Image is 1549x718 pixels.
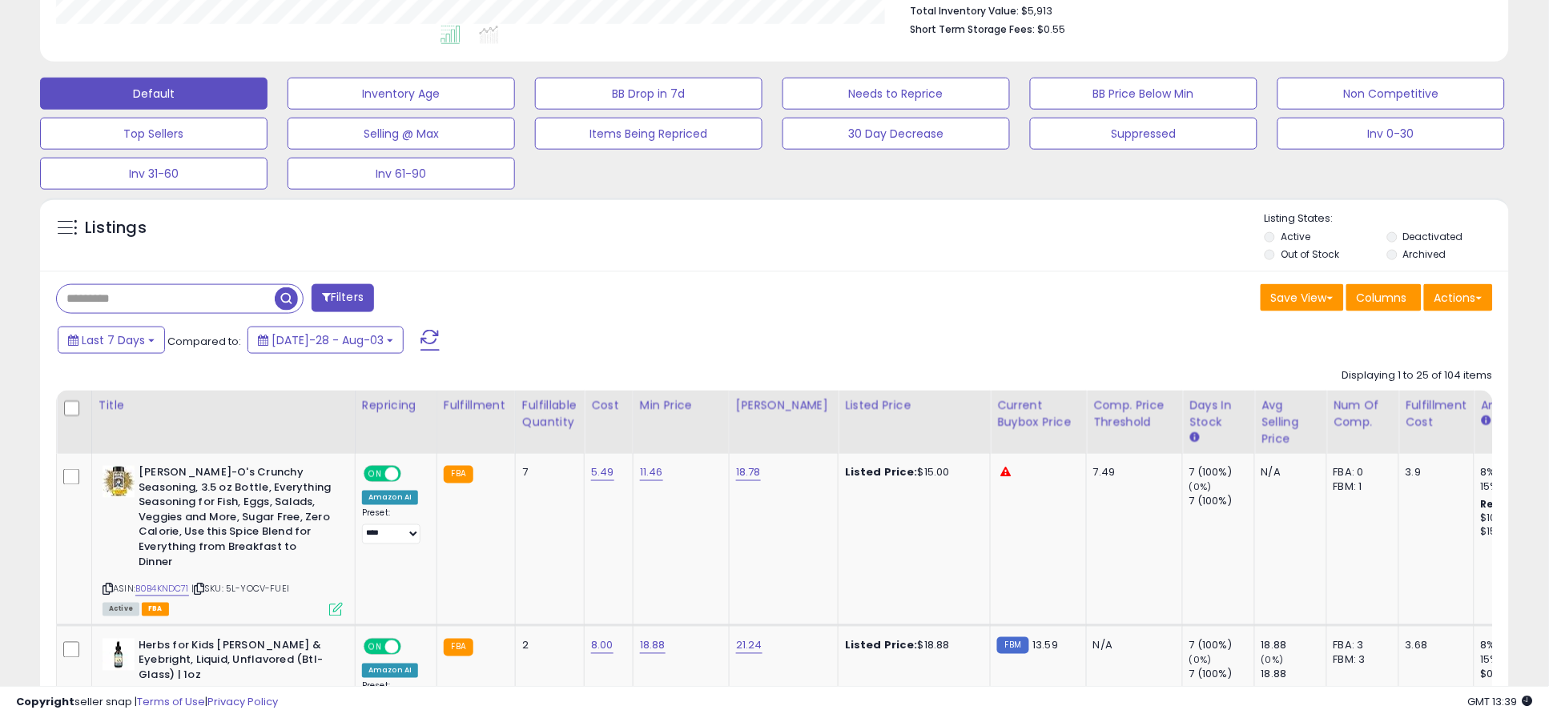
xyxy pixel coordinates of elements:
[845,397,984,414] div: Listed Price
[40,158,268,190] button: Inv 31-60
[99,397,348,414] div: Title
[1334,653,1386,668] div: FBM: 3
[1261,639,1326,653] div: 18.88
[783,78,1010,110] button: Needs to Reprice
[845,466,978,480] div: $15.00
[1261,654,1284,667] small: (0%)
[142,603,169,616] span: FBA
[1189,431,1199,445] small: Days In Stock.
[1261,284,1344,311] button: Save View
[1030,78,1257,110] button: BB Price Below Min
[365,640,385,653] span: ON
[362,397,430,414] div: Repricing
[535,78,762,110] button: BB Drop in 7d
[1342,368,1493,383] div: Displaying 1 to 25 of 104 items
[1406,466,1462,480] div: 3.9
[444,466,473,483] small: FBA
[444,397,509,414] div: Fulfillment
[272,332,384,348] span: [DATE]-28 - Aug-03
[1277,78,1505,110] button: Non Competitive
[1189,481,1212,494] small: (0%)
[167,334,241,349] span: Compared to:
[522,639,572,653] div: 2
[82,332,145,348] span: Last 7 Days
[1481,414,1491,428] small: Amazon Fees.
[1334,639,1386,653] div: FBA: 3
[1468,694,1533,709] span: 2025-08-11 13:39 GMT
[135,583,189,596] a: B0B4KNDC71
[783,118,1010,150] button: 30 Day Decrease
[591,465,614,481] a: 5.49
[399,640,424,653] span: OFF
[911,22,1036,36] b: Short Term Storage Fees:
[444,639,473,656] small: FBA
[736,465,761,481] a: 18.78
[535,118,762,150] button: Items Being Repriced
[997,637,1028,654] small: FBM
[1265,211,1509,227] p: Listing States:
[85,217,147,239] h5: Listings
[362,508,424,544] div: Preset:
[845,638,918,653] b: Listed Price:
[997,397,1080,431] div: Current Buybox Price
[1403,247,1446,261] label: Archived
[362,664,418,678] div: Amazon AI
[139,466,333,574] b: [PERSON_NAME]-O's Crunchy Seasoning, 3.5 oz Bottle, Everything Seasoning for Fish, Eggs, Salads, ...
[362,491,418,505] div: Amazon AI
[1334,480,1386,495] div: FBM: 1
[1189,466,1254,480] div: 7 (100%)
[191,583,289,596] span: | SKU: 5L-YOCV-FUEI
[288,158,515,190] button: Inv 61-90
[1261,397,1320,447] div: Avg Selling Price
[640,397,722,414] div: Min Price
[16,695,278,710] div: seller snap | |
[1281,247,1340,261] label: Out of Stock
[288,118,515,150] button: Selling @ Max
[58,327,165,354] button: Last 7 Days
[103,639,135,671] img: 31FbbepsrmL._SL40_.jpg
[247,327,404,354] button: [DATE]-28 - Aug-03
[1189,639,1254,653] div: 7 (100%)
[845,465,918,480] b: Listed Price:
[1189,668,1254,682] div: 7 (100%)
[365,467,385,481] span: ON
[845,639,978,653] div: $18.88
[1189,654,1212,667] small: (0%)
[1189,495,1254,509] div: 7 (100%)
[1093,466,1170,480] div: 7.49
[1357,290,1407,306] span: Columns
[1277,118,1505,150] button: Inv 0-30
[139,639,333,688] b: Herbs for Kids [PERSON_NAME] & Eyebright, Liquid, Unflavored (Btl-Glass) | 1oz
[312,284,374,312] button: Filters
[1261,466,1314,480] div: N/A
[40,118,268,150] button: Top Sellers
[1334,466,1386,480] div: FBA: 0
[1346,284,1422,311] button: Columns
[40,78,268,110] button: Default
[640,465,663,481] a: 11.46
[207,694,278,709] a: Privacy Policy
[1406,639,1462,653] div: 3.68
[1281,230,1311,243] label: Active
[1093,639,1170,653] div: N/A
[16,694,74,709] strong: Copyright
[103,466,135,498] img: 614pCmIM+wL._SL40_.jpg
[1189,397,1248,431] div: Days In Stock
[640,638,666,654] a: 18.88
[1403,230,1463,243] label: Deactivated
[1038,22,1066,37] span: $0.55
[911,4,1020,18] b: Total Inventory Value:
[399,467,424,481] span: OFF
[591,638,614,654] a: 8.00
[1030,118,1257,150] button: Suppressed
[1406,397,1467,431] div: Fulfillment Cost
[522,466,572,480] div: 7
[522,397,577,431] div: Fulfillable Quantity
[103,466,343,615] div: ASIN:
[1093,397,1176,431] div: Comp. Price Threshold
[1334,397,1392,431] div: Num of Comp.
[137,694,205,709] a: Terms of Use
[736,397,831,414] div: [PERSON_NAME]
[591,397,626,414] div: Cost
[1033,638,1059,653] span: 13.59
